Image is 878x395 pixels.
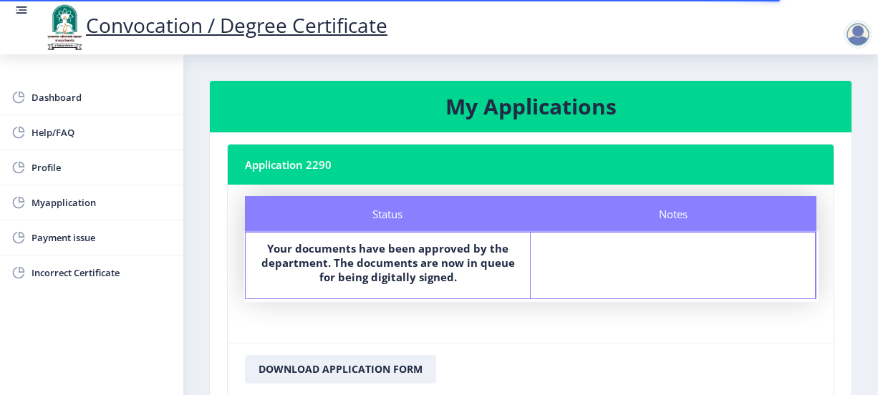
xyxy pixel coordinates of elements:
span: Incorrect Certificate [32,264,172,281]
h3: My Applications [227,92,834,121]
div: Notes [531,196,816,232]
nb-card-header: Application 2290 [228,145,834,185]
b: Your documents have been approved by the department. The documents are now in queue for being dig... [261,241,515,284]
a: Convocation / Degree Certificate [43,11,387,39]
span: Help/FAQ [32,124,172,141]
div: Status [245,196,531,232]
img: logo [43,3,86,52]
span: Dashboard [32,89,172,106]
button: Download Application Form [245,355,436,384]
span: Profile [32,159,172,176]
span: Payment issue [32,229,172,246]
span: Myapplication [32,194,172,211]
